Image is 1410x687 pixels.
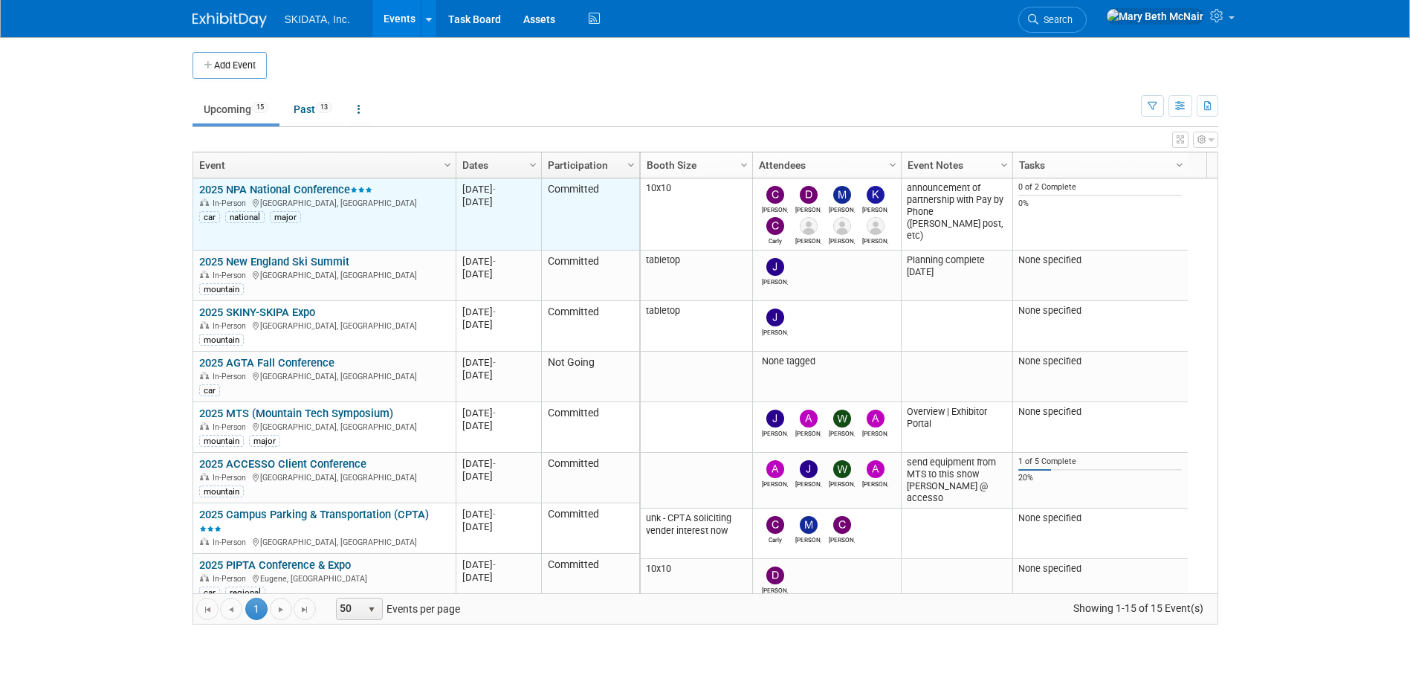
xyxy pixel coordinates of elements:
span: Column Settings [442,159,453,171]
div: major [249,435,280,447]
div: [GEOGRAPHIC_DATA], [GEOGRAPHIC_DATA] [199,319,449,332]
span: Column Settings [887,159,899,171]
span: Go to the last page [299,604,311,616]
div: Wesley Martin [829,478,855,488]
img: Dave Luken [800,217,818,235]
img: Keith Lynch [867,186,885,204]
div: 0 of 2 Complete [1018,182,1182,193]
td: send equipment from MTS to this show [PERSON_NAME] @ accesso [901,453,1012,509]
div: Corey Gase [829,235,855,245]
div: John Keefe [762,428,788,437]
div: Malloy Pohrer [795,534,821,544]
a: Column Settings [885,152,901,175]
a: Go to the previous page [220,598,242,620]
span: 50 [337,599,362,619]
div: [DATE] [462,558,534,571]
td: Committed [541,178,639,251]
img: John Keefe [766,309,784,326]
td: Committed [541,453,639,503]
div: car [199,211,220,223]
span: select [366,604,378,616]
div: Carly Jansen [762,235,788,245]
img: Andreas Kranabetter [867,410,885,428]
span: Go to the previous page [225,604,237,616]
span: Column Settings [527,159,539,171]
img: Wesley Martin [833,460,851,478]
span: Column Settings [1174,159,1186,171]
div: regional [225,587,265,599]
span: In-Person [213,422,250,432]
div: Andy Shenberger [795,428,821,437]
a: Upcoming15 [193,95,279,123]
div: [DATE] [462,196,534,208]
span: 1 [245,598,268,620]
div: [DATE] [462,457,534,470]
div: [DATE] [462,470,534,483]
div: Dave Luken [795,235,821,245]
div: John Keefe [762,276,788,286]
div: Eugene, [GEOGRAPHIC_DATA] [199,572,449,584]
img: In-Person Event [200,538,209,545]
td: Planning complete [DATE] [901,251,1012,301]
div: None specified [1018,254,1182,266]
div: [DATE] [462,255,534,268]
a: Event Notes [908,152,1003,178]
img: Christopher Archer [766,186,784,204]
td: Not Going [541,352,639,402]
div: [GEOGRAPHIC_DATA], [GEOGRAPHIC_DATA] [199,196,449,209]
a: Column Settings [996,152,1012,175]
div: mountain [199,435,244,447]
a: 2025 MTS (Mountain Tech Symposium) [199,407,393,420]
div: Damon Kessler [795,204,821,213]
td: tabletop [641,301,752,352]
div: [DATE] [462,318,534,331]
img: William Reigeluth [833,410,851,428]
a: Dates [462,152,531,178]
span: Column Settings [998,159,1010,171]
a: Column Settings [736,152,752,175]
img: Carly Jansen [766,217,784,235]
a: Attendees [759,152,891,178]
img: Christopher Archer [833,516,851,534]
div: None specified [1018,355,1182,367]
div: John Keefe [762,326,788,336]
a: Tasks [1019,152,1178,178]
a: Go to the next page [270,598,292,620]
div: [DATE] [462,306,534,318]
div: 20% [1018,473,1182,483]
img: Malloy Pohrer [800,516,818,534]
div: [DATE] [462,419,534,432]
div: Andy Shenberger [762,478,788,488]
span: In-Person [213,574,250,584]
img: In-Person Event [200,473,209,480]
a: Go to the first page [196,598,219,620]
td: Committed [541,402,639,453]
a: 2025 ACCESSO Client Conference [199,457,366,471]
div: [DATE] [462,268,534,280]
a: Past13 [282,95,343,123]
div: Christopher Archer [829,534,855,544]
a: 2025 AGTA Fall Conference [199,356,334,370]
span: 15 [252,102,268,113]
td: announcement of partnership with Pay by Phone ([PERSON_NAME] post, etc) [901,178,1012,251]
span: - [493,559,496,570]
td: Committed [541,301,639,352]
span: In-Person [213,321,250,331]
div: [DATE] [462,356,534,369]
div: 1 of 5 Complete [1018,457,1182,467]
img: John Keefe [766,258,784,276]
div: [DATE] [462,571,534,584]
img: Damon Kessler [800,186,818,204]
div: [GEOGRAPHIC_DATA], [GEOGRAPHIC_DATA] [199,420,449,433]
a: Participation [548,152,630,178]
img: Andy Shenberger [766,460,784,478]
span: - [493,509,496,520]
td: unk - CPTA soliciting vender interest now [641,509,752,559]
div: mountain [199,334,244,346]
span: Showing 1-15 of 15 Event(s) [1059,598,1217,619]
div: [GEOGRAPHIC_DATA], [GEOGRAPHIC_DATA] [199,471,449,483]
span: - [493,357,496,368]
div: mountain [199,486,244,497]
span: Column Settings [738,159,750,171]
div: mountain [199,283,244,295]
